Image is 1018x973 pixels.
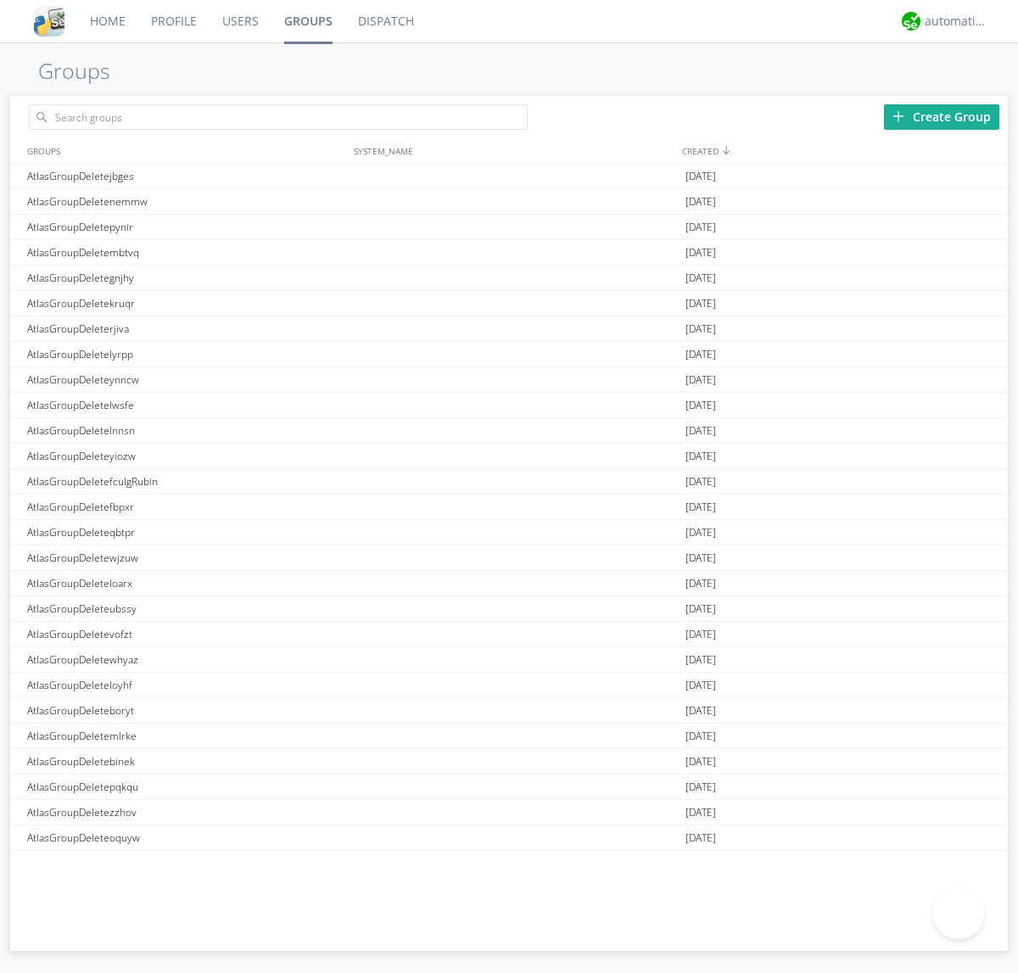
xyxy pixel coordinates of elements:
[685,749,716,774] span: [DATE]
[685,418,716,444] span: [DATE]
[685,316,716,342] span: [DATE]
[23,266,350,290] div: AtlasGroupDeletegnjhy
[685,596,716,622] span: [DATE]
[892,110,904,122] img: plus.svg
[10,647,1008,673] a: AtlasGroupDeletewhyaz[DATE]
[685,545,716,571] span: [DATE]
[23,393,350,417] div: AtlasGroupDeletelwsfe
[23,596,350,621] div: AtlasGroupDeleteubssy
[29,104,528,130] input: Search groups
[685,520,716,545] span: [DATE]
[685,291,716,316] span: [DATE]
[685,444,716,469] span: [DATE]
[23,316,350,341] div: AtlasGroupDeleterjiva
[10,571,1008,596] a: AtlasGroupDeleteloarx[DATE]
[925,13,988,30] div: automation+atlas
[23,291,350,316] div: AtlasGroupDeletekruqr
[23,774,350,799] div: AtlasGroupDeletepqkqu
[685,698,716,724] span: [DATE]
[23,647,350,672] div: AtlasGroupDeletewhyaz
[23,545,350,570] div: AtlasGroupDeletewjzuw
[10,724,1008,749] a: AtlasGroupDeletemlrke[DATE]
[23,622,350,646] div: AtlasGroupDeletevofzt
[10,444,1008,469] a: AtlasGroupDeleteyiozw[DATE]
[685,342,716,367] span: [DATE]
[685,774,716,800] span: [DATE]
[685,800,716,825] span: [DATE]
[23,189,350,214] div: AtlasGroupDeletenemmw
[23,418,350,443] div: AtlasGroupDeletelnnsn
[685,825,716,851] span: [DATE]
[10,749,1008,774] a: AtlasGroupDeletebinek[DATE]
[10,266,1008,291] a: AtlasGroupDeletegnjhy[DATE]
[23,724,350,748] div: AtlasGroupDeletemlrke
[350,138,678,163] div: SYSTEM_NAME
[685,240,716,266] span: [DATE]
[10,316,1008,342] a: AtlasGroupDeleterjiva[DATE]
[23,520,350,545] div: AtlasGroupDeleteqbtpr
[10,622,1008,647] a: AtlasGroupDeletevofzt[DATE]
[10,825,1008,851] a: AtlasGroupDeleteoquyw[DATE]
[34,6,64,36] img: cddb5a64eb264b2086981ab96f4c1ba7
[685,164,716,189] span: [DATE]
[10,673,1008,698] a: AtlasGroupDeleteloyhf[DATE]
[685,469,716,495] span: [DATE]
[685,393,716,418] span: [DATE]
[23,164,350,188] div: AtlasGroupDeletejbges
[10,164,1008,189] a: AtlasGroupDeletejbges[DATE]
[23,495,350,519] div: AtlasGroupDeletefbpxr
[10,545,1008,571] a: AtlasGroupDeletewjzuw[DATE]
[23,342,350,366] div: AtlasGroupDeletelyrpp
[23,444,350,468] div: AtlasGroupDeleteyiozw
[685,673,716,698] span: [DATE]
[685,266,716,291] span: [DATE]
[933,888,984,939] iframe: Toggle Customer Support
[23,367,350,392] div: AtlasGroupDeleteynncw
[685,189,716,215] span: [DATE]
[685,367,716,393] span: [DATE]
[23,749,350,774] div: AtlasGroupDeletebinek
[23,825,350,850] div: AtlasGroupDeleteoquyw
[10,393,1008,418] a: AtlasGroupDeletelwsfe[DATE]
[685,647,716,673] span: [DATE]
[10,596,1008,622] a: AtlasGroupDeleteubssy[DATE]
[23,571,350,596] div: AtlasGroupDeleteloarx
[10,851,1008,876] a: AtlasGroupDeleteloddi[DATE]
[10,367,1008,393] a: AtlasGroupDeleteynncw[DATE]
[23,800,350,825] div: AtlasGroupDeletezzhov
[10,291,1008,316] a: AtlasGroupDeletekruqr[DATE]
[678,138,1008,163] div: CREATED
[685,622,716,647] span: [DATE]
[10,469,1008,495] a: AtlasGroupDeletefculgRubin[DATE]
[685,495,716,520] span: [DATE]
[10,698,1008,724] a: AtlasGroupDeleteboryt[DATE]
[902,12,920,31] img: d2d01cd9b4174d08988066c6d424eccd
[10,189,1008,215] a: AtlasGroupDeletenemmw[DATE]
[685,215,716,240] span: [DATE]
[10,342,1008,367] a: AtlasGroupDeletelyrpp[DATE]
[10,520,1008,545] a: AtlasGroupDeleteqbtpr[DATE]
[23,240,350,265] div: AtlasGroupDeletembtvq
[685,851,716,876] span: [DATE]
[685,724,716,749] span: [DATE]
[10,418,1008,444] a: AtlasGroupDeletelnnsn[DATE]
[10,774,1008,800] a: AtlasGroupDeletepqkqu[DATE]
[884,104,999,130] div: Create Group
[23,851,350,875] div: AtlasGroupDeleteloddi
[685,571,716,596] span: [DATE]
[23,698,350,723] div: AtlasGroupDeleteboryt
[23,138,345,163] div: GROUPS
[23,215,350,239] div: AtlasGroupDeletepynir
[23,673,350,697] div: AtlasGroupDeleteloyhf
[10,215,1008,240] a: AtlasGroupDeletepynir[DATE]
[10,800,1008,825] a: AtlasGroupDeletezzhov[DATE]
[23,469,350,494] div: AtlasGroupDeletefculgRubin
[10,240,1008,266] a: AtlasGroupDeletembtvq[DATE]
[10,495,1008,520] a: AtlasGroupDeletefbpxr[DATE]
